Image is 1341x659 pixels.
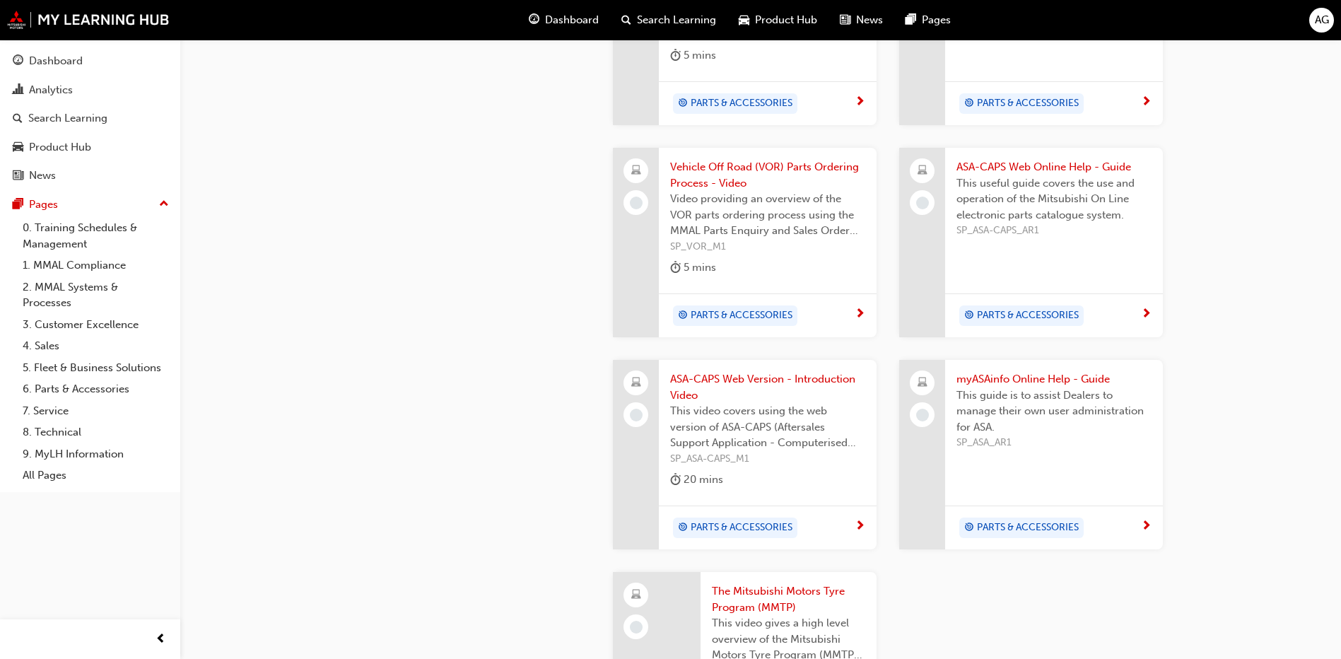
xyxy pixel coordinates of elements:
[1309,8,1334,33] button: AG
[899,360,1163,549] a: myASAinfo Online Help - GuideThis guide is to assist Dealers to manage their own user administrat...
[613,148,877,337] a: Vehicle Off Road (VOR) Parts Ordering Process - VideoVideo providing an overview of the VOR parts...
[610,6,727,35] a: search-iconSearch Learning
[956,371,1152,387] span: myASAinfo Online Help - Guide
[17,443,175,465] a: 9. MyLH Information
[17,314,175,336] a: 3. Customer Excellence
[6,45,175,192] button: DashboardAnalyticsSearch LearningProduct HubNews
[13,112,23,125] span: search-icon
[670,159,865,191] span: Vehicle Off Road (VOR) Parts Ordering Process - Video
[727,6,828,35] a: car-iconProduct Hub
[977,95,1079,112] span: PARTS & ACCESSORIES
[621,11,631,29] span: search-icon
[1141,308,1152,321] span: next-icon
[670,239,865,255] span: SP_VOR_M1
[17,217,175,255] a: 0. Training Schedules & Management
[17,357,175,379] a: 5. Fleet & Business Solutions
[670,471,723,489] div: 20 mins
[956,159,1152,175] span: ASA-CAPS Web Online Help - Guide
[906,11,916,29] span: pages-icon
[956,175,1152,223] span: This useful guide covers the use and operation of the Mitsubishi On Line electronic parts catalog...
[6,192,175,218] button: Pages
[956,435,1152,451] span: SP_ASA_AR1
[6,105,175,132] a: Search Learning
[840,11,850,29] span: news-icon
[856,12,883,28] span: News
[670,471,681,489] span: duration-icon
[691,308,792,324] span: PARTS & ACCESSORIES
[6,48,175,74] a: Dashboard
[894,6,962,35] a: pages-iconPages
[678,519,688,537] span: target-icon
[899,148,1163,337] a: ASA-CAPS Web Online Help - GuideThis useful guide covers the use and operation of the Mitsubishi ...
[670,47,716,64] div: 5 mins
[828,6,894,35] a: news-iconNews
[670,371,865,403] span: ASA-CAPS Web Version - Introduction Video
[691,95,792,112] span: PARTS & ACCESSORIES
[916,197,929,209] span: learningRecordVerb_NONE-icon
[922,12,951,28] span: Pages
[7,11,170,29] img: mmal
[855,96,865,109] span: next-icon
[6,134,175,161] a: Product Hub
[977,520,1079,536] span: PARTS & ACCESSORIES
[630,409,643,421] span: learningRecordVerb_NONE-icon
[613,360,877,549] a: ASA-CAPS Web Version - Introduction VideoThis video covers using the web version of ASA-CAPS (Aft...
[630,621,643,634] span: learningRecordVerb_NONE-icon
[631,162,641,180] span: laptop-icon
[1315,12,1329,28] span: AG
[13,55,23,68] span: guage-icon
[712,583,865,615] span: The Mitsubishi Motors Tyre Program (MMTP)
[670,451,865,467] span: SP_ASA-CAPS_M1
[755,12,817,28] span: Product Hub
[17,255,175,276] a: 1. MMAL Compliance
[17,378,175,400] a: 6. Parts & Accessories
[29,168,56,184] div: News
[29,53,83,69] div: Dashboard
[670,403,865,451] span: This video covers using the web version of ASA-CAPS (Aftersales Support Application - Computerise...
[670,191,865,239] span: Video providing an overview of the VOR parts ordering process using the MMAL Parts Enquiry and Sa...
[670,47,681,64] span: duration-icon
[29,82,73,98] div: Analytics
[17,400,175,422] a: 7. Service
[918,162,927,180] span: laptop-icon
[545,12,599,28] span: Dashboard
[977,308,1079,324] span: PARTS & ACCESSORIES
[13,199,23,211] span: pages-icon
[529,11,539,29] span: guage-icon
[631,586,641,605] span: learningResourceType_ELEARNING-icon
[6,163,175,189] a: News
[13,141,23,154] span: car-icon
[630,197,643,209] span: learningRecordVerb_NONE-icon
[964,307,974,325] span: target-icon
[916,409,929,421] span: learningRecordVerb_NONE-icon
[855,308,865,321] span: next-icon
[1141,96,1152,109] span: next-icon
[156,631,166,648] span: prev-icon
[956,387,1152,436] span: This guide is to assist Dealers to manage their own user administration for ASA.
[964,519,974,537] span: target-icon
[637,12,716,28] span: Search Learning
[517,6,610,35] a: guage-iconDashboard
[1141,520,1152,533] span: next-icon
[17,276,175,314] a: 2. MMAL Systems & Processes
[13,84,23,97] span: chart-icon
[6,77,175,103] a: Analytics
[691,520,792,536] span: PARTS & ACCESSORIES
[956,223,1152,239] span: SP_ASA-CAPS_AR1
[17,421,175,443] a: 8. Technical
[159,195,169,214] span: up-icon
[670,259,716,276] div: 5 mins
[29,197,58,213] div: Pages
[739,11,749,29] span: car-icon
[964,95,974,113] span: target-icon
[28,110,107,127] div: Search Learning
[855,520,865,533] span: next-icon
[678,95,688,113] span: target-icon
[29,139,91,156] div: Product Hub
[17,465,175,486] a: All Pages
[17,335,175,357] a: 4. Sales
[13,170,23,182] span: news-icon
[918,374,927,392] span: laptop-icon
